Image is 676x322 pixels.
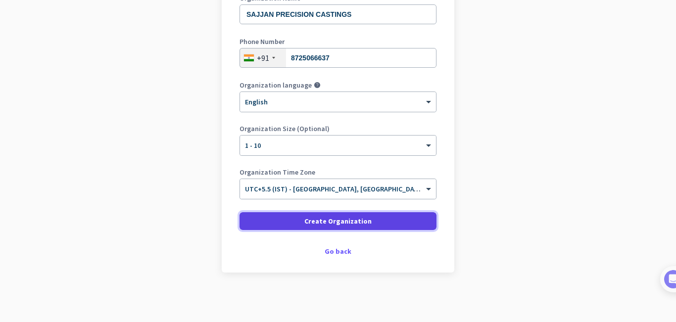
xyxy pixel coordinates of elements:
label: Phone Number [240,38,436,45]
button: Create Organization [240,212,436,230]
i: help [314,82,321,89]
div: Go back [240,248,436,255]
div: +91 [257,53,269,63]
label: Organization language [240,82,312,89]
label: Organization Time Zone [240,169,436,176]
label: Organization Size (Optional) [240,125,436,132]
input: What is the name of your organization? [240,4,436,24]
span: Create Organization [304,216,372,226]
input: 74104 10123 [240,48,436,68]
